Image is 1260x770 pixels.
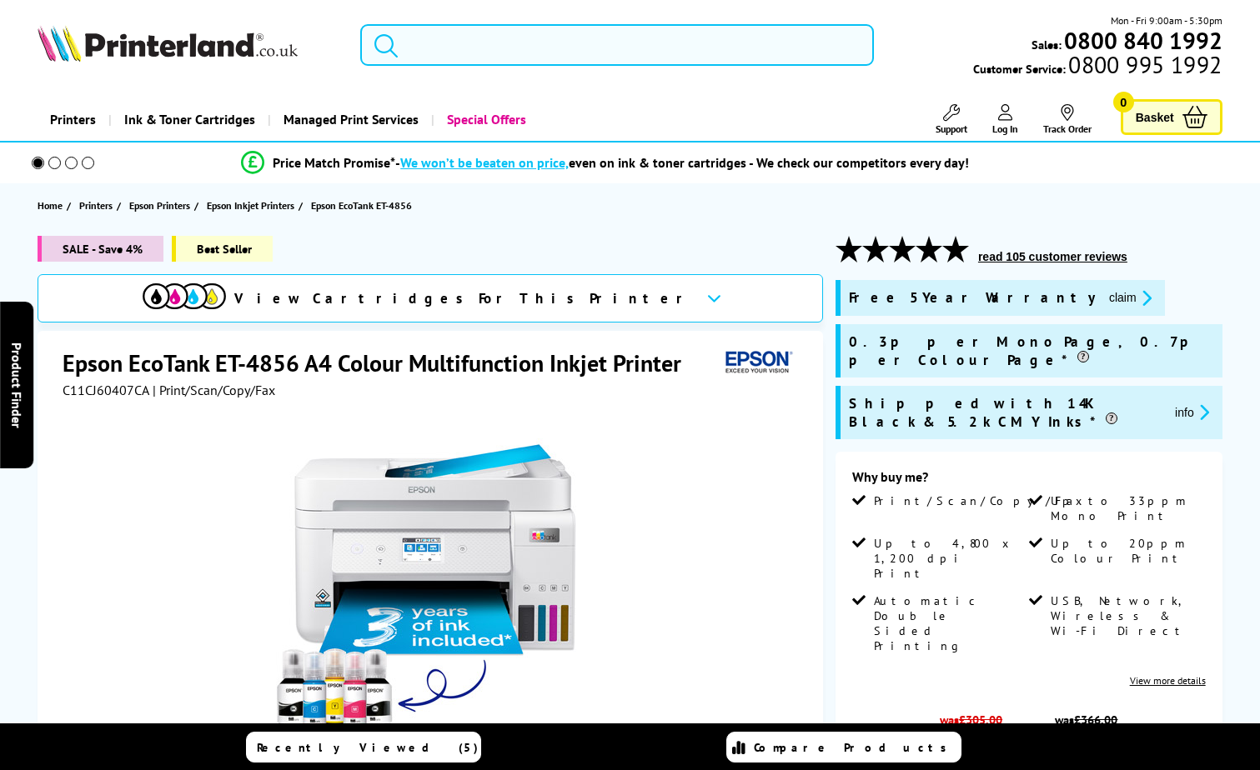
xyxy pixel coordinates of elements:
a: Track Order [1043,104,1092,135]
span: was [1047,703,1127,727]
li: modal_Promise [8,148,1202,177]
span: We won’t be beaten on price, [400,154,569,171]
img: Epson EcoTank ET-4856 [269,432,596,758]
span: 0.3p per Mono Page, 0.7p per Colour Page* [849,332,1214,369]
button: promo-description [1170,402,1214,422]
span: was [931,703,1012,727]
strike: £366.00 [1074,712,1117,727]
a: Compare Products [726,732,961,762]
span: Shipped with 14K Black & 5.2k CMY Inks* [849,394,1162,431]
span: Up to 20ppm Colour Print [1051,536,1202,566]
a: Printerland Logo [38,25,339,65]
strike: £305.00 [959,712,1002,727]
span: Epson Inkjet Printers [207,197,294,214]
span: Customer Service: [973,57,1222,77]
span: Log In [992,122,1018,135]
span: Basket [1136,106,1174,128]
a: Epson Inkjet Printers [207,197,299,214]
a: Managed Print Services [268,98,431,141]
a: Printers [38,98,108,141]
span: Compare Products [754,740,956,755]
a: Recently Viewed (5) [246,732,481,762]
span: Up to 33ppm Mono Print [1051,493,1202,523]
a: View more details [1130,674,1206,687]
span: Epson EcoTank ET-4856 [311,197,412,214]
span: 0800 995 1992 [1066,57,1222,72]
div: - even on ink & toner cartridges - We check our competitors every day! [395,154,969,171]
span: Product Finder [8,342,25,428]
a: Special Offers [431,98,539,141]
a: Home [38,197,67,214]
a: Support [936,104,967,135]
span: Print/Scan/Copy/Fax [874,493,1088,508]
span: Up to 4,800 x 1,200 dpi Print [874,536,1026,581]
h1: Epson EcoTank ET-4856 A4 Colour Multifunction Inkjet Printer [63,347,698,378]
img: Epson [719,347,796,378]
span: Sales: [1032,37,1062,52]
span: Printers [79,197,113,214]
a: Log In [992,104,1018,135]
span: C11CJ60407CA [63,382,149,398]
span: Epson Printers [129,197,190,214]
span: SALE - Save 4% [38,236,163,262]
span: 0 [1113,92,1134,112]
a: Epson EcoTank ET-4856 [311,197,416,214]
span: Home [38,197,63,214]
span: Support [936,122,967,135]
span: USB, Network, Wireless & Wi-Fi Direct [1051,593,1202,638]
span: | Print/Scan/Copy/Fax [153,382,275,398]
span: View Cartridges For This Printer [234,289,693,307]
a: Basket 0 [1121,99,1222,135]
a: Printers [79,197,117,214]
button: promo-description [1104,288,1157,307]
div: Why buy me? [852,468,1206,493]
span: Price Match Promise* [273,154,395,171]
span: Ink & Toner Cartridges [124,98,255,141]
a: Epson Printers [129,197,194,214]
img: cmyk-icon.svg [143,283,226,309]
span: Recently Viewed (5) [257,740,479,755]
b: 0800 840 1992 [1064,25,1222,56]
button: read 105 customer reviews [973,249,1132,264]
span: Automatic Double Sided Printing [874,593,1026,653]
a: Ink & Toner Cartridges [108,98,268,141]
span: Mon - Fri 9:00am - 5:30pm [1111,12,1222,28]
span: Free 5 Year Warranty [849,288,1096,307]
a: 0800 840 1992 [1062,32,1222,48]
img: Printerland Logo [38,25,298,62]
span: Best Seller [172,236,273,262]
